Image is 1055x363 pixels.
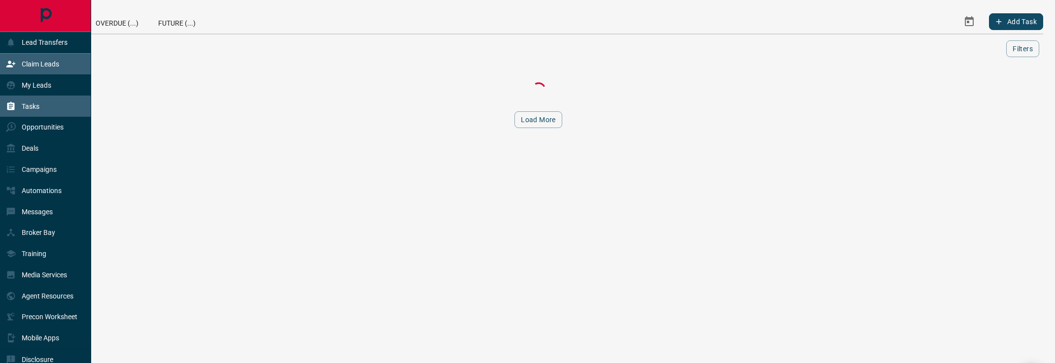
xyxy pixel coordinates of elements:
button: Select Date Range [957,10,981,33]
div: Loading [489,80,588,99]
div: Overdue (...) [86,10,148,33]
div: Future (...) [148,10,205,33]
button: Add Task [989,13,1043,30]
button: Load More [514,111,562,128]
button: Filters [1006,40,1039,57]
